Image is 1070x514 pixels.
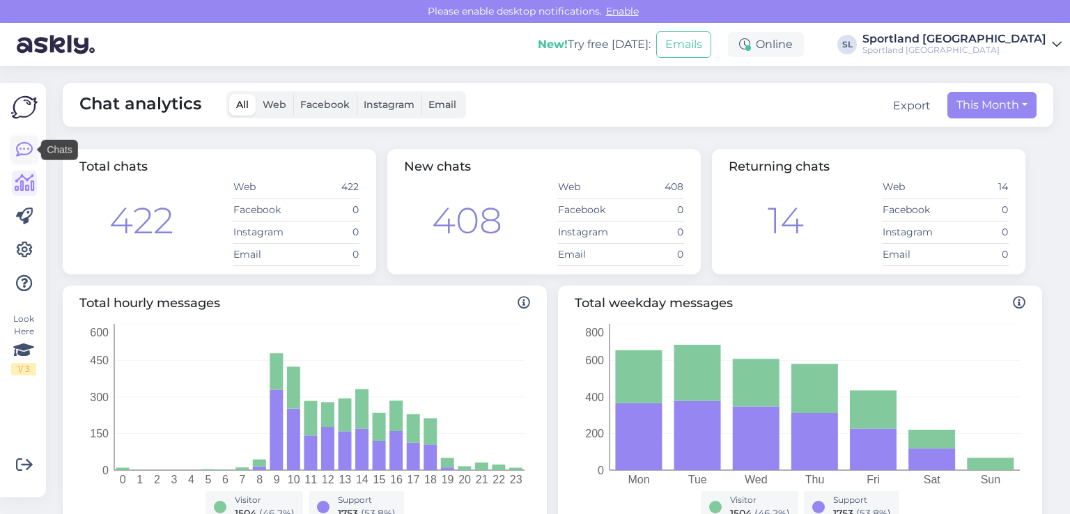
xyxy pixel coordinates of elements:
tspan: 14 [356,474,369,485]
span: All [236,98,249,111]
tspan: Sat [924,474,941,485]
td: Instagram [233,221,296,243]
tspan: 200 [585,428,604,439]
tspan: 450 [90,355,109,366]
div: Chats [41,140,78,160]
div: 408 [432,194,502,248]
tspan: 9 [274,474,280,485]
div: Look Here [11,313,36,375]
tspan: 8 [256,474,263,485]
tspan: 19 [442,474,454,485]
td: 14 [945,176,1009,198]
td: 0 [621,221,684,243]
tspan: 18 [424,474,437,485]
tspan: Mon [628,474,650,485]
tspan: 0 [598,464,604,476]
span: Email [428,98,456,111]
tspan: 5 [206,474,212,485]
tspan: 13 [339,474,351,485]
tspan: 150 [90,428,109,439]
tspan: 23 [510,474,522,485]
div: Support [833,494,891,506]
div: 1 / 3 [11,363,36,375]
tspan: 11 [304,474,317,485]
td: Web [882,176,945,198]
div: Visitor [730,494,790,506]
span: Facebook [300,98,350,111]
td: 0 [945,198,1009,221]
td: Email [882,243,945,265]
td: 0 [621,243,684,265]
tspan: 21 [476,474,488,485]
div: Support [338,494,396,506]
tspan: Sun [981,474,1000,485]
tspan: 20 [458,474,471,485]
td: Instagram [557,221,621,243]
tspan: Fri [867,474,880,485]
tspan: 0 [120,474,126,485]
tspan: 600 [585,355,604,366]
td: Web [557,176,621,198]
td: 0 [296,243,359,265]
div: Try free [DATE]: [538,36,651,53]
td: Facebook [882,198,945,221]
tspan: 2 [154,474,160,485]
tspan: 800 [585,326,604,338]
span: Web [263,98,286,111]
span: Returning chats [729,159,830,174]
tspan: 17 [408,474,420,485]
tspan: Wed [745,474,768,485]
div: 422 [109,194,173,248]
span: Total hourly messages [79,294,530,313]
td: Instagram [882,221,945,243]
tspan: 3 [171,474,177,485]
td: 408 [621,176,684,198]
button: Emails [656,31,711,58]
td: 0 [296,198,359,221]
tspan: 15 [373,474,385,485]
span: Total weekday messages [575,294,1025,313]
span: Instagram [364,98,414,111]
tspan: 600 [90,326,109,338]
td: Web [233,176,296,198]
td: 0 [945,221,1009,243]
tspan: 0 [102,464,109,476]
span: Chat analytics [79,91,201,118]
div: Online [728,32,804,57]
tspan: 300 [90,391,109,403]
span: Enable [602,5,643,17]
tspan: 10 [288,474,300,485]
div: Sportland [GEOGRAPHIC_DATA] [862,33,1046,45]
tspan: 1 [137,474,143,485]
td: 0 [945,243,1009,265]
td: Facebook [233,198,296,221]
div: Visitor [235,494,295,506]
tspan: 4 [188,474,194,485]
b: New! [538,38,568,51]
td: 0 [296,221,359,243]
tspan: 12 [322,474,334,485]
tspan: Thu [805,474,825,485]
td: 0 [621,198,684,221]
button: Export [893,98,931,114]
tspan: 22 [493,474,505,485]
button: This Month [947,92,1037,118]
td: Facebook [557,198,621,221]
td: Email [233,243,296,265]
a: Sportland [GEOGRAPHIC_DATA]Sportland [GEOGRAPHIC_DATA] [862,33,1062,56]
img: Askly Logo [11,94,38,120]
td: Email [557,243,621,265]
tspan: 400 [585,391,604,403]
div: SL [837,35,857,54]
tspan: 6 [222,474,228,485]
tspan: 7 [240,474,246,485]
div: 14 [768,194,804,248]
tspan: Tue [688,474,707,485]
div: Sportland [GEOGRAPHIC_DATA] [862,45,1046,56]
span: Total chats [79,159,148,174]
td: 422 [296,176,359,198]
tspan: 16 [390,474,403,485]
span: New chats [404,159,471,174]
